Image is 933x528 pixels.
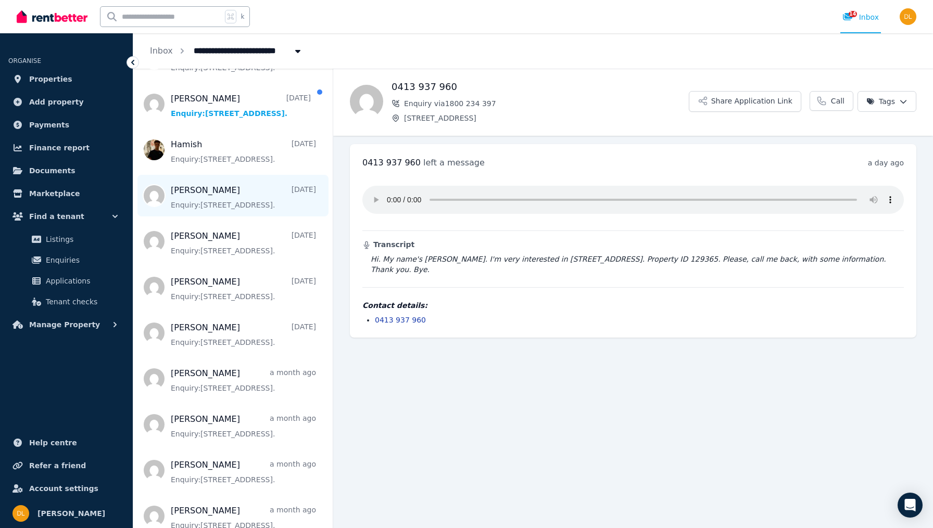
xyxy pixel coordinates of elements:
img: Diana Leach [12,505,29,522]
a: Add property [8,92,124,112]
div: Inbox [842,12,879,22]
span: Manage Property [29,318,100,331]
span: left a message [423,158,485,168]
div: Open Intercom Messenger [898,493,923,518]
span: Find a tenant [29,210,84,223]
button: Tags [858,91,916,112]
span: [STREET_ADDRESS] [404,113,689,123]
h3: Transcript [362,239,904,250]
img: RentBetter [17,9,87,24]
a: [PERSON_NAME][DATE]Enquiry:[STREET_ADDRESS]. [171,321,316,347]
span: Enquiry via 1800 234 397 [404,98,689,109]
span: Applications [46,275,116,287]
span: 0413 937 960 [362,158,421,168]
h4: Contact details: [362,300,904,311]
span: Add property [29,96,84,108]
a: Applications [12,271,120,291]
a: [PERSON_NAME]a month agoEnquiry:[STREET_ADDRESS]. [171,459,316,485]
a: 0413 937 960 [375,316,426,324]
a: [PERSON_NAME][DATE]Enquiry:[STREET_ADDRESS]. [171,93,311,119]
span: Help centre [29,436,77,449]
a: Help centre [8,432,124,453]
a: [PERSON_NAME]a month agoEnquiry:[STREET_ADDRESS]. [171,413,316,439]
a: Inbox [150,46,173,56]
span: 14 [849,11,857,17]
a: Account settings [8,478,124,499]
img: Diana Leach [900,8,916,25]
a: Listings [12,229,120,250]
span: Payments [29,119,69,131]
a: Refer a friend [8,455,124,476]
a: Enquiry:[STREET_ADDRESS]. [171,47,316,73]
a: Properties [8,69,124,89]
span: Properties [29,73,72,85]
span: ORGANISE [8,57,41,65]
a: [PERSON_NAME][DATE]Enquiry:[STREET_ADDRESS]. [171,230,316,256]
span: Documents [29,164,75,177]
a: [PERSON_NAME][DATE]Enquiry:[STREET_ADDRESS]. [171,184,316,210]
a: Finance report [8,137,124,158]
a: Documents [8,160,124,181]
a: Payments [8,114,124,135]
a: Enquiries [12,250,120,271]
nav: Breadcrumb [133,33,320,69]
a: Call [810,91,853,111]
span: Listings [46,233,116,246]
span: k [241,12,244,21]
a: Tenant checks [12,291,120,312]
span: Call [831,96,844,106]
a: Marketplace [8,183,124,204]
a: Hamish[DATE]Enquiry:[STREET_ADDRESS]. [171,138,316,164]
span: Marketplace [29,187,80,200]
button: Find a tenant [8,206,124,227]
time: a day ago [868,159,904,167]
span: [PERSON_NAME] [37,507,105,520]
a: [PERSON_NAME]a month agoEnquiry:[STREET_ADDRESS]. [171,367,316,393]
h1: 0413 937 960 [392,80,689,94]
span: Tags [866,96,895,107]
button: Share Application Link [689,91,801,112]
span: Account settings [29,482,98,495]
span: Enquiries [46,254,116,266]
span: Tenant checks [46,295,116,308]
button: Manage Property [8,314,124,335]
span: Refer a friend [29,459,86,472]
span: Finance report [29,141,90,154]
img: 0413 937 960 [350,85,383,118]
blockquote: Hi. My name's [PERSON_NAME]. I'm very interested in [STREET_ADDRESS]. Property ID 129365. Please,... [362,254,904,275]
a: [PERSON_NAME][DATE]Enquiry:[STREET_ADDRESS]. [171,276,316,302]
